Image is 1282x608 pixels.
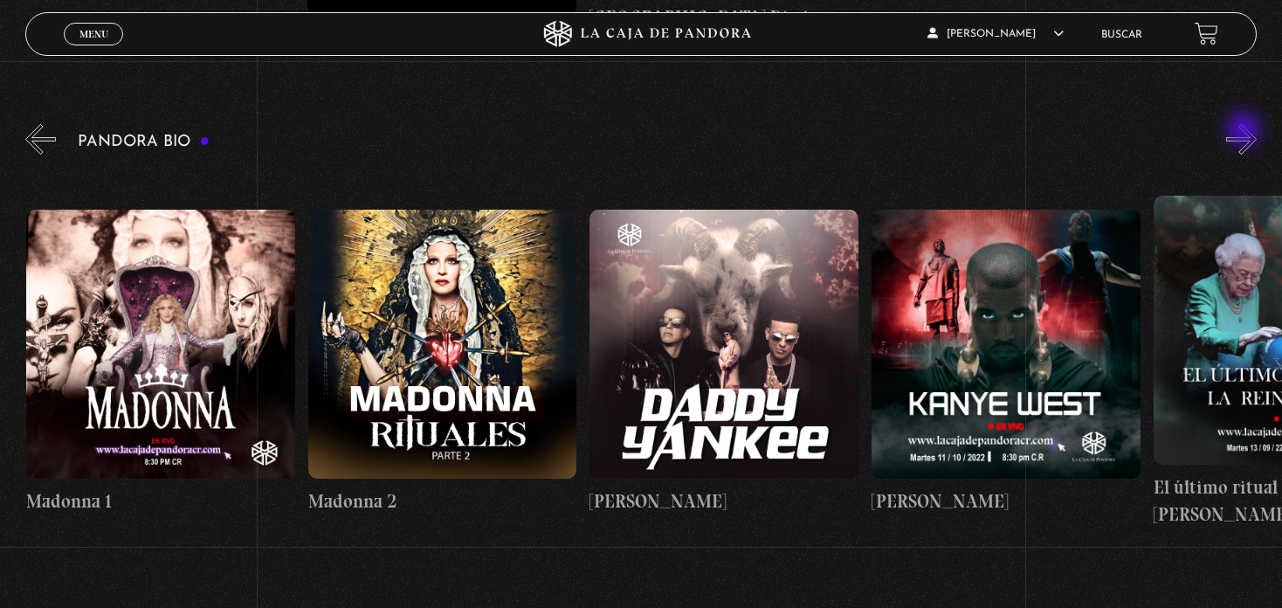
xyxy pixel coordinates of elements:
[26,487,295,515] h4: Madonna 1
[78,134,210,150] h3: Pandora Bio
[589,487,858,515] h4: [PERSON_NAME]
[589,168,858,556] a: [PERSON_NAME]
[308,487,577,515] h4: Madonna 2
[79,29,108,39] span: Menu
[1101,30,1142,40] a: Buscar
[872,168,1141,556] a: [PERSON_NAME]
[25,124,56,155] button: Previous
[308,168,577,556] a: Madonna 2
[927,29,1064,39] span: [PERSON_NAME]
[26,168,295,556] a: Madonna 1
[1226,124,1257,155] button: Next
[1195,22,1218,45] a: View your shopping cart
[872,487,1141,515] h4: [PERSON_NAME]
[73,44,114,56] span: Cerrar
